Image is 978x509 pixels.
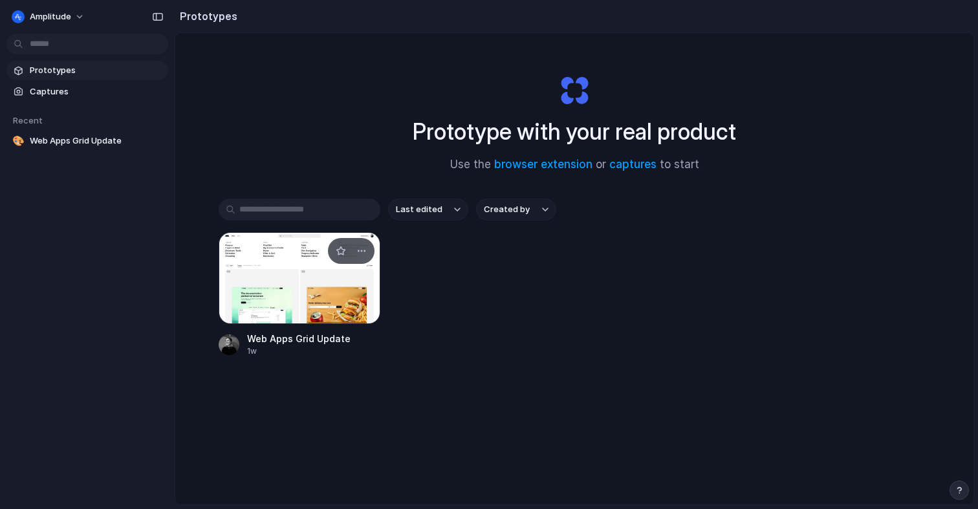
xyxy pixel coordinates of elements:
[6,6,91,27] button: Amplitude
[13,115,43,125] span: Recent
[247,332,351,345] div: Web Apps Grid Update
[247,345,351,357] div: 1w
[609,158,657,171] a: captures
[484,203,530,216] span: Created by
[12,135,25,147] div: 🎨
[413,114,736,149] h1: Prototype with your real product
[476,199,556,221] button: Created by
[30,135,163,147] span: Web Apps Grid Update
[6,131,168,151] a: 🎨Web Apps Grid Update
[30,85,163,98] span: Captures
[30,64,163,77] span: Prototypes
[6,61,168,80] a: Prototypes
[30,10,71,23] span: Amplitude
[6,82,168,102] a: Captures
[494,158,592,171] a: browser extension
[388,199,468,221] button: Last edited
[396,203,442,216] span: Last edited
[219,232,380,357] a: Web Apps Grid UpdateWeb Apps Grid Update1w
[175,8,237,24] h2: Prototypes
[450,157,699,173] span: Use the or to start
